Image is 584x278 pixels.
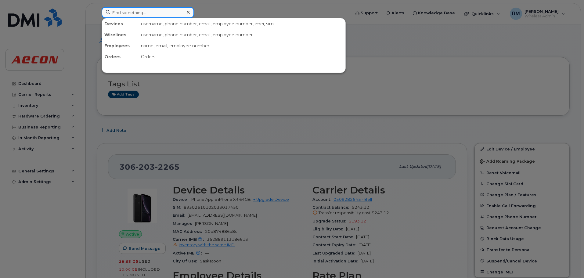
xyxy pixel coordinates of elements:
div: Employees [102,40,139,51]
div: Devices [102,18,139,29]
div: Wirelines [102,29,139,40]
div: username, phone number, email, employee number [139,29,345,40]
div: Orders [102,51,139,62]
div: Orders [139,51,345,62]
div: username, phone number, email, employee number, imei, sim [139,18,345,29]
div: name, email, employee number [139,40,345,51]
